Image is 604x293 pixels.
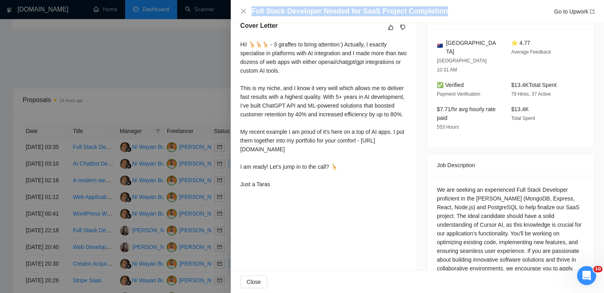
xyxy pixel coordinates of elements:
[511,82,556,88] span: $13.4K Total Spent
[437,91,480,97] span: Payment Verification
[577,266,596,285] iframe: Intercom live chat
[437,82,464,88] span: ✅ Verified
[511,116,535,121] span: Total Spent
[593,266,602,272] span: 10
[554,8,594,15] a: Go to Upworkexport
[247,278,261,286] span: Close
[511,49,551,55] span: Average Feedback
[437,185,585,273] div: We are seeking an experienced Full Stack Developer proficient in the [PERSON_NAME] (MongoDB, Expr...
[398,23,407,32] button: dislike
[437,124,459,130] span: 553 Hours
[251,6,448,16] h4: Full Stack Developer Needed for SaaS Project Completion
[388,24,394,31] span: like
[437,154,585,176] div: Job Description
[240,21,278,31] h5: Cover Letter
[240,276,267,288] button: Close
[446,39,498,56] span: [GEOGRAPHIC_DATA]
[240,40,407,189] div: Hi! 🦒🦒🦒 - 3 giraffes to bring attention:) Actually, I exactly specialise in platforms with AI int...
[437,58,486,73] span: [GEOGRAPHIC_DATA] 10:31 AM
[240,8,247,14] span: close
[437,106,496,121] span: $7.71/hr avg hourly rate paid
[400,24,405,31] span: dislike
[437,43,443,48] img: 🇦🇺
[511,106,529,112] span: $13.4K
[386,23,396,32] button: like
[511,40,530,46] span: ⭐ 4.77
[511,91,551,97] span: 79 Hires, 37 Active
[590,9,594,14] span: export
[240,8,247,15] button: Close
